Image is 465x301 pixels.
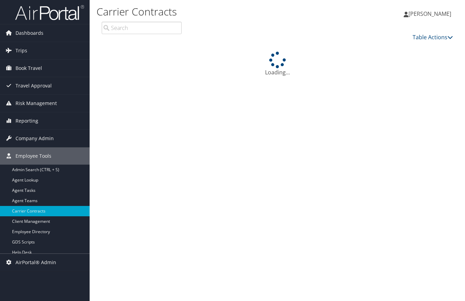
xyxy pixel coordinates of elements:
span: Trips [16,42,27,59]
span: AirPortal® Admin [16,254,56,271]
span: [PERSON_NAME] [408,10,451,18]
a: Table Actions [413,33,453,41]
input: Search [102,22,182,34]
span: Travel Approval [16,77,52,94]
div: Loading... [97,52,458,76]
span: Employee Tools [16,147,51,165]
span: Dashboards [16,24,43,42]
span: Risk Management [16,95,57,112]
span: Reporting [16,112,38,129]
h1: Carrier Contracts [97,4,337,19]
img: airportal-logo.png [15,4,84,21]
span: Book Travel [16,60,42,77]
span: Company Admin [16,130,54,147]
a: [PERSON_NAME] [404,3,458,24]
